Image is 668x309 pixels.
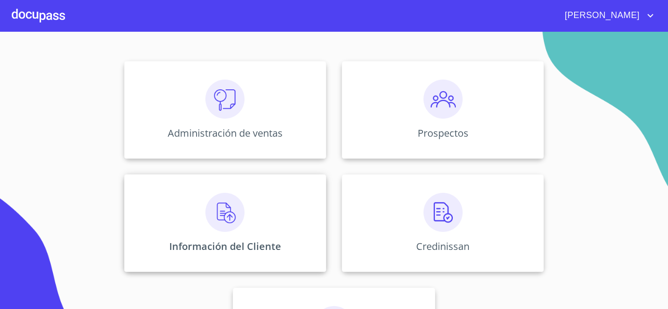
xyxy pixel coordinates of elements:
[205,80,245,119] img: consulta.png
[423,193,463,232] img: verificacion.png
[205,193,245,232] img: carga.png
[416,240,469,253] p: Credinissan
[423,80,463,119] img: prospectos.png
[168,126,283,140] p: Administración de ventas
[418,126,468,140] p: Prospectos
[557,8,656,23] button: account of current user
[557,8,645,23] span: [PERSON_NAME]
[169,240,281,253] p: Información del Cliente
